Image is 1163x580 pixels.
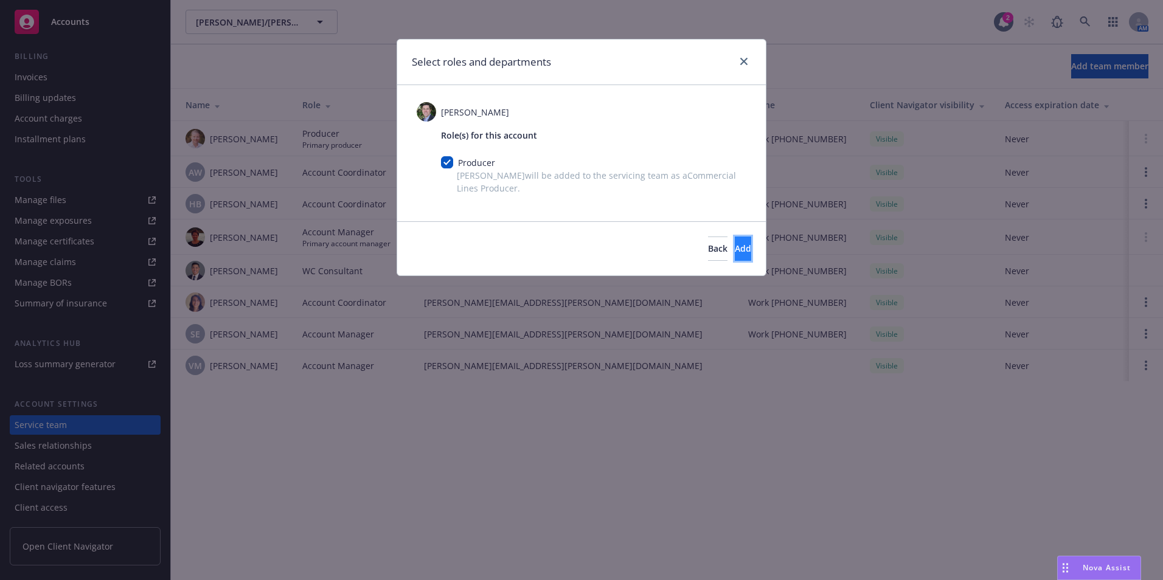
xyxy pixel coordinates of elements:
h1: Select roles and departments [412,54,551,70]
span: Add [735,243,751,254]
img: photo [417,102,436,122]
span: Role(s) for this account [441,129,746,142]
span: [PERSON_NAME] will be added to the servicing team as a Commercial Lines Producer . [457,169,746,195]
span: Producer [458,157,495,168]
span: Back [708,243,727,254]
div: Drag to move [1058,556,1073,579]
button: Add [735,236,751,261]
a: close [737,54,751,69]
span: Nova Assist [1083,562,1131,573]
button: Back [708,236,727,261]
span: [PERSON_NAME] [441,106,509,119]
button: Nova Assist [1057,556,1141,580]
